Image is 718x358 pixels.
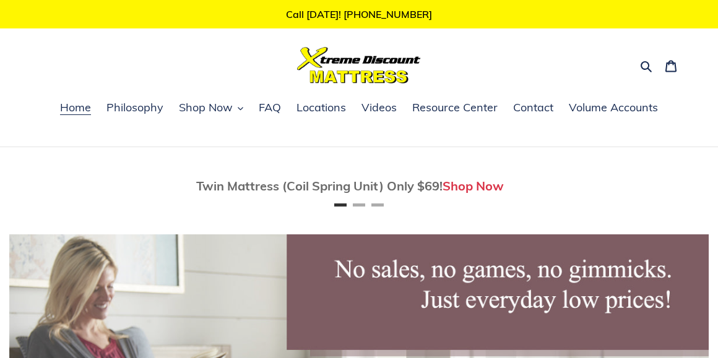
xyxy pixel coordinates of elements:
a: Volume Accounts [563,99,664,117]
span: Contact [513,100,553,115]
span: Philosophy [106,100,163,115]
span: Shop Now [179,100,233,115]
button: Page 3 [371,203,384,207]
button: Page 1 [334,203,347,207]
span: Locations [296,100,346,115]
button: Page 2 [353,203,365,207]
a: Shop Now [443,178,504,194]
span: Home [60,100,91,115]
a: FAQ [253,99,287,117]
a: Resource Center [406,99,504,117]
a: Videos [355,99,403,117]
a: Home [54,99,97,117]
span: Twin Mattress (Coil Spring Unit) Only $69! [196,178,443,194]
a: Philosophy [100,99,170,117]
span: Videos [361,100,397,115]
img: Xtreme Discount Mattress [297,47,421,83]
span: Resource Center [412,100,498,115]
button: Shop Now [173,99,249,117]
a: Contact [507,99,560,117]
span: FAQ [259,100,281,115]
a: Locations [290,99,352,117]
span: Volume Accounts [569,100,658,115]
